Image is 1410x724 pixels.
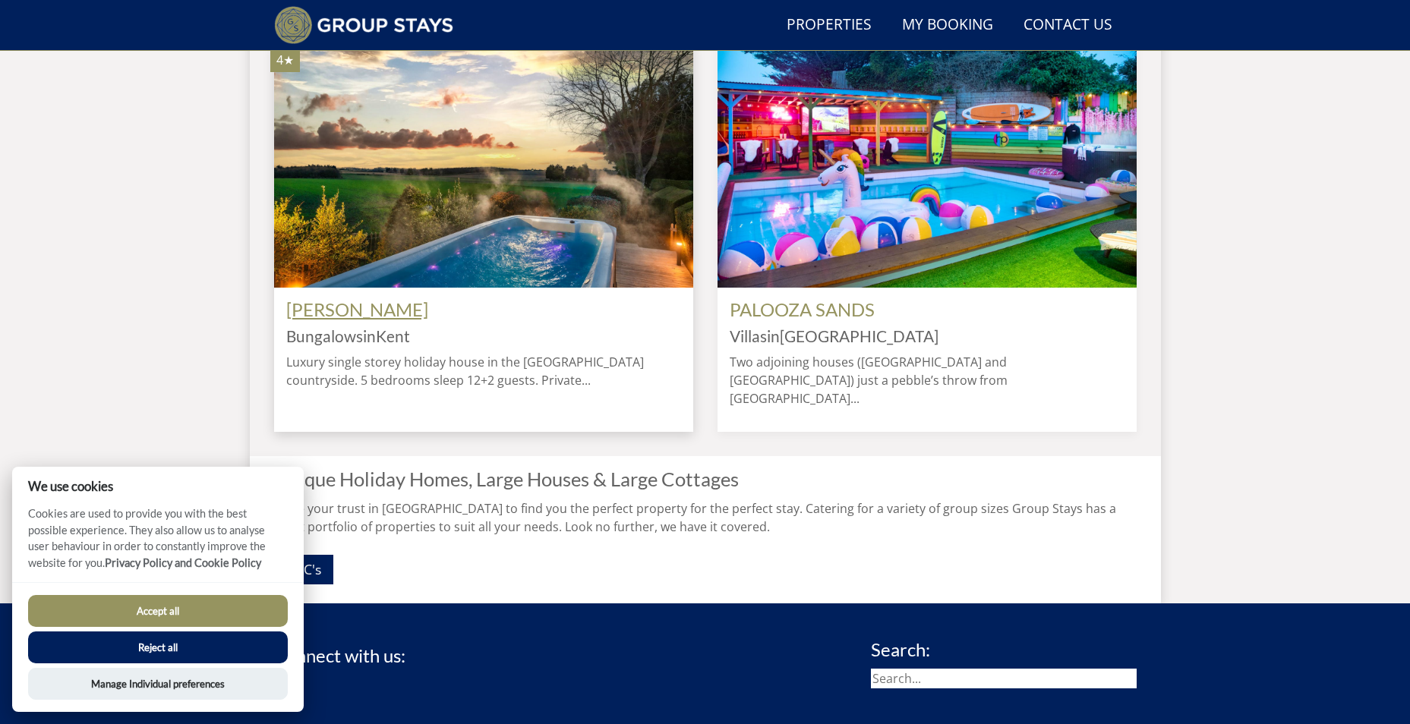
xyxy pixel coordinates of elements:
p: Place your trust in [GEOGRAPHIC_DATA] to find you the perfect property for the perfect stay. Cate... [274,499,1137,536]
h2: We use cookies [12,479,304,493]
a: Properties [781,8,878,42]
h4: in [286,328,681,345]
input: Search... [871,669,1137,688]
a: My Booking [896,8,999,42]
a: Villas [730,326,767,345]
h3: Search: [871,640,1137,659]
button: Accept all [28,595,288,627]
p: Two adjoining houses ([GEOGRAPHIC_DATA] and [GEOGRAPHIC_DATA]) just a pebble’s throw from [GEOGRA... [730,353,1125,408]
h3: Connect with us: [274,646,405,666]
p: Cookies are used to provide you with the best possible experience. They also allow us to analyse ... [12,505,304,582]
a: Bungalows [286,326,363,345]
a: [GEOGRAPHIC_DATA] [780,326,938,345]
a: PALOOZA SANDS [730,298,875,320]
img: Bellus-kent-large-group-holiday-home-sleeps-13.original.jpg [274,43,693,288]
h4: in [730,328,1125,345]
a: Contact Us [1017,8,1118,42]
h2: Unique Holiday Homes, Large Houses & Large Cottages [274,468,1137,489]
a: Kent [376,326,410,345]
span: BELLUS has a 4 star rating under the Quality in Tourism Scheme [276,52,294,68]
button: Manage Individual preferences [28,668,288,700]
a: Privacy Policy and Cookie Policy [105,556,261,569]
a: [PERSON_NAME] [286,298,428,320]
a: 4★ [274,43,693,288]
p: Luxury single storey holiday house in the [GEOGRAPHIC_DATA] countryside. 5 bedrooms sleep 12+2 gu... [286,353,681,389]
img: Palooza-sands-cornwall-group-accommodation-by-the-sea-sleeps-24.original.JPG [718,43,1137,288]
img: Group Stays [274,6,454,44]
button: Reject all [28,631,288,663]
